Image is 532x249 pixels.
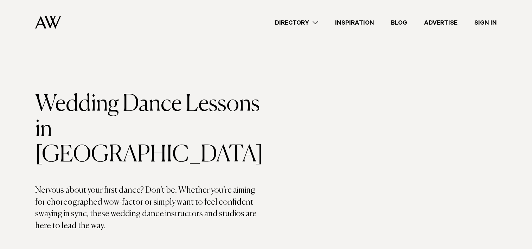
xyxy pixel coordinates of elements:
[416,18,466,27] a: Advertise
[466,18,505,27] a: Sign In
[383,18,416,27] a: Blog
[327,18,383,27] a: Inspiration
[35,16,61,29] img: Auckland Weddings Logo
[267,18,327,27] a: Directory
[35,92,266,168] h1: Wedding Dance Lessons in [GEOGRAPHIC_DATA]
[35,185,266,232] p: Nervous about your first dance? Don’t be. Whether you’re aiming for choreographed wow-factor or s...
